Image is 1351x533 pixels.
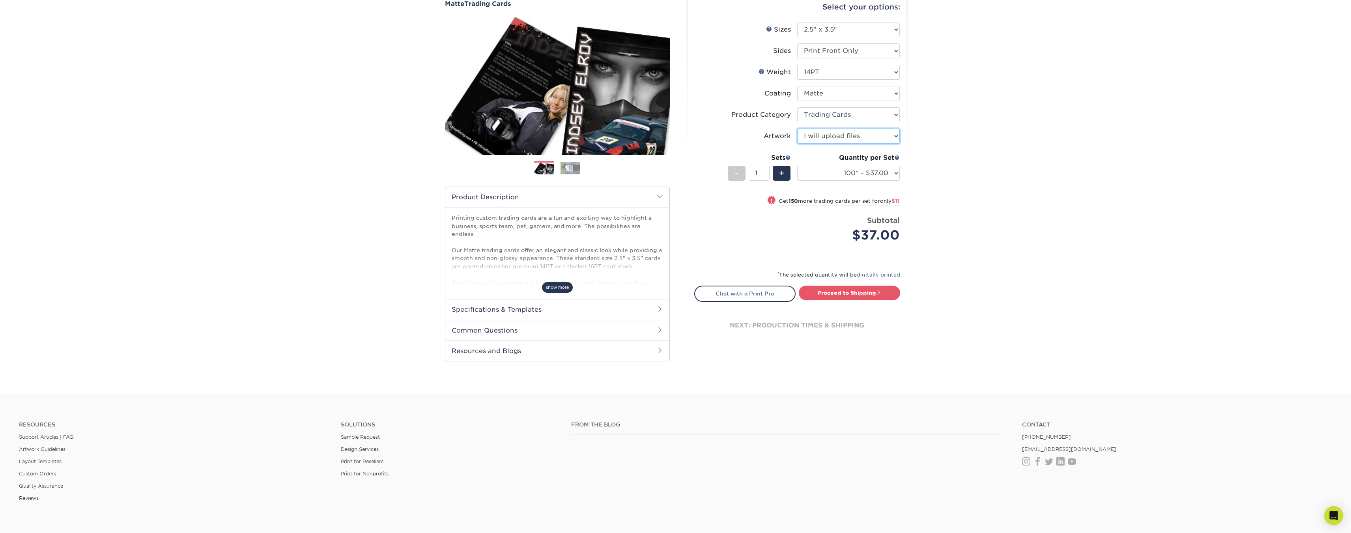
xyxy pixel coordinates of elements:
h2: Common Questions [445,320,669,340]
strong: Subtotal [867,216,900,224]
div: Sizes [766,25,791,34]
a: Proceed to Shipping [799,286,900,300]
a: Sample Request [341,434,380,440]
img: Matte 01 [445,8,670,164]
a: Print for Resellers [341,458,383,464]
a: Design Services [341,446,379,452]
div: Sets [728,153,791,163]
a: Support Articles | FAQ [19,434,74,440]
h2: Specifications & Templates [445,299,669,320]
div: $37.00 [803,226,900,245]
h2: Resources and Blogs [445,340,669,361]
span: $11 [891,198,900,204]
a: Reviews [19,495,39,501]
img: Trading Cards 02 [561,162,580,174]
a: [EMAIL_ADDRESS][DOMAIN_NAME] [1022,446,1116,452]
div: Artwork [764,131,791,141]
a: Artwork Guidelines [19,446,65,452]
span: show more [542,282,573,293]
span: ! [770,196,772,205]
small: Get more trading cards per set for [779,198,900,206]
a: Chat with a Print Pro [694,286,796,301]
strong: 150 [789,198,798,204]
div: Product Category [731,110,791,120]
div: Sides [773,46,791,56]
h4: From the Blog [571,421,1001,428]
h2: Product Description [445,187,669,207]
a: digitally printed [857,272,900,278]
div: Open Intercom Messenger [1324,506,1343,525]
a: Layout Templates [19,458,62,464]
div: Quantity per Set [797,153,900,163]
small: The selected quantity will be [777,272,900,278]
span: + [779,167,784,179]
a: Custom Orders [19,471,56,477]
span: - [735,167,738,179]
div: Weight [759,67,791,77]
p: Printing custom trading cards are a fun and exciting way to highlight a business, sports team, pe... [452,214,663,318]
div: next: production times & shipping [694,302,900,349]
div: Coating [764,89,791,98]
a: Quality Assurance [19,483,63,489]
span: only [880,198,900,204]
h4: Resources [19,421,329,428]
img: Trading Cards 01 [534,162,554,176]
h4: Solutions [341,421,559,428]
a: Contact [1022,421,1332,428]
a: Print for Nonprofits [341,471,389,477]
a: [PHONE_NUMBER] [1022,434,1071,440]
